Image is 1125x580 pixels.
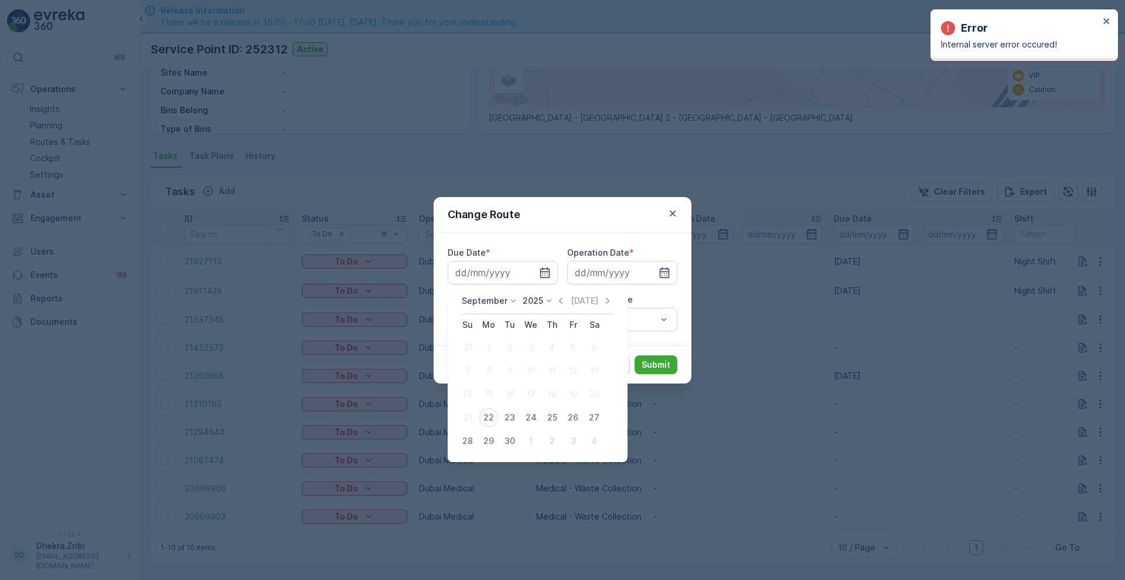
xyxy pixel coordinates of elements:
[543,338,561,357] div: 4
[562,314,584,335] th: Friday
[500,361,519,380] div: 9
[521,338,540,357] div: 3
[458,385,477,403] div: 14
[458,338,477,357] div: 31
[500,385,519,403] div: 16
[523,295,543,307] p: 2025
[585,385,604,403] div: 20
[571,295,598,307] p: [DATE]
[500,432,519,450] div: 30
[479,432,498,450] div: 29
[585,408,604,427] div: 27
[521,408,540,427] div: 24
[479,361,498,380] div: 8
[521,361,540,380] div: 10
[567,261,677,284] input: dd/mm/yyyy
[543,385,561,403] div: 18
[448,247,486,257] label: Due Date
[521,432,540,450] div: 1
[448,206,520,223] p: Change Route
[479,408,498,427] div: 22
[462,295,507,307] p: September
[564,385,582,403] div: 19
[1103,16,1111,28] button: close
[457,314,478,335] th: Sunday
[635,355,677,374] button: Submit
[458,408,477,427] div: 21
[543,432,561,450] div: 2
[448,261,558,284] input: dd/mm/yyyy
[564,361,582,380] div: 12
[564,408,582,427] div: 26
[585,338,604,357] div: 6
[478,314,499,335] th: Monday
[543,361,561,380] div: 11
[500,338,519,357] div: 2
[961,20,988,36] p: Error
[541,314,562,335] th: Thursday
[479,338,498,357] div: 1
[458,432,477,450] div: 28
[585,432,604,450] div: 4
[500,408,519,427] div: 23
[584,314,605,335] th: Saturday
[543,408,561,427] div: 25
[458,361,477,380] div: 7
[479,385,498,403] div: 15
[521,385,540,403] div: 17
[564,432,582,450] div: 3
[564,338,582,357] div: 5
[520,314,541,335] th: Wednesday
[585,361,604,380] div: 13
[567,247,629,257] label: Operation Date
[499,314,520,335] th: Tuesday
[941,39,1099,50] p: Internal server error occured!
[642,359,670,371] p: Submit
